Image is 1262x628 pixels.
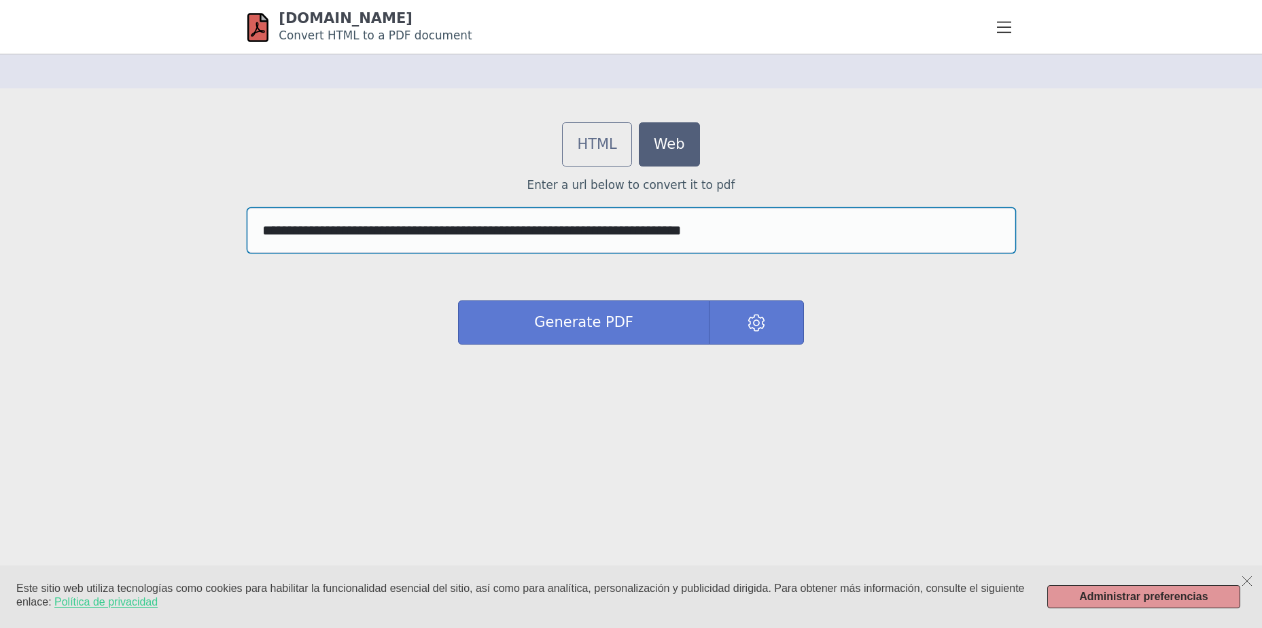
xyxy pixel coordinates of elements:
a: [DOMAIN_NAME] [279,10,413,27]
span: Este sitio web utiliza tecnologías como cookies para habilitar la funcionalidad esencial del siti... [16,582,1025,608]
a: Web [639,122,700,167]
img: html-pdf.net [247,12,269,43]
a: HTML [562,122,631,167]
button: Administrar preferencias [1047,585,1240,608]
a: Política de privacidad [54,595,158,609]
p: Enter a url below to convert it to pdf [247,177,1015,194]
button: Generate PDF [458,300,709,345]
small: Convert HTML to a PDF document [279,29,472,42]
